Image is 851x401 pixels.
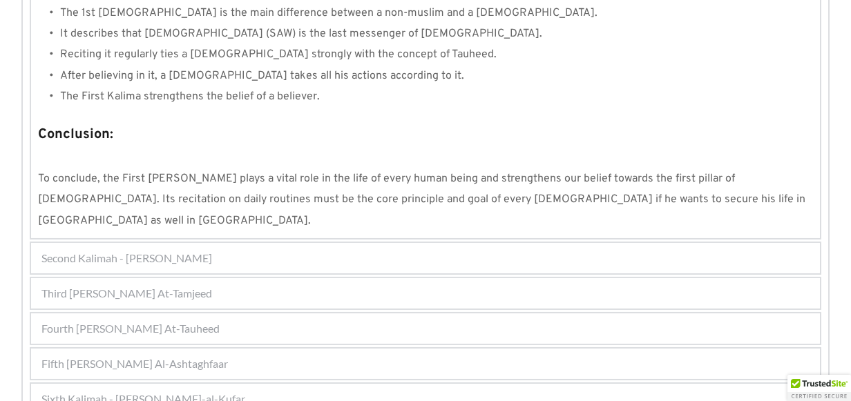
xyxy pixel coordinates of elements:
span: Reciting it regularly ties a [DEMOGRAPHIC_DATA] strongly with the concept of Tauheed. [60,48,497,61]
span: After believing in it, a [DEMOGRAPHIC_DATA] takes all his actions according to it. [60,69,464,83]
span: The 1st [DEMOGRAPHIC_DATA] is the main difference between a non-muslim and a [DEMOGRAPHIC_DATA]. [60,6,597,20]
span: Fifth [PERSON_NAME] Al-Ashtaghfaar [41,355,228,372]
span: It describes that [DEMOGRAPHIC_DATA] (SAW) is the last messenger of [DEMOGRAPHIC_DATA]. [60,27,542,41]
span: Second Kalimah - [PERSON_NAME] [41,250,212,266]
span: To conclude, the First [PERSON_NAME] plays a vital role in the life of every human being and stre... [38,172,808,228]
div: TrustedSite Certified [787,375,851,401]
span: Fourth [PERSON_NAME] At-Tauheed [41,320,220,337]
span: Third [PERSON_NAME] At-Tamjeed [41,285,212,302]
span: The First Kalima strengthens the belief of a believer. [60,90,320,104]
strong: Conclusion: [38,126,113,144]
